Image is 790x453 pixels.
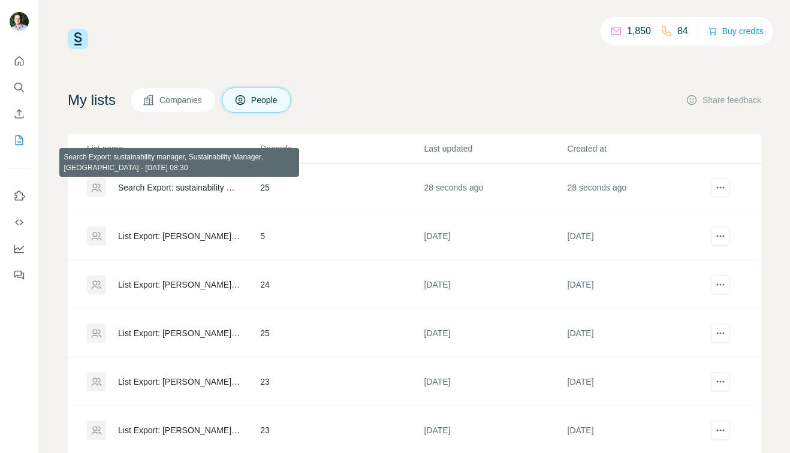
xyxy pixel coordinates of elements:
[424,143,566,155] p: Last updated
[118,376,240,388] div: List Export: [PERSON_NAME]’ Lead List - [DATE] 08:58
[159,94,203,106] span: Companies
[708,23,764,40] button: Buy credits
[10,12,29,31] img: Avatar
[260,143,423,155] p: Records
[260,212,423,261] td: 5
[627,24,651,38] p: 1,850
[10,103,29,125] button: Enrich CSV
[10,129,29,151] button: My lists
[423,358,566,406] td: [DATE]
[711,178,730,197] button: actions
[118,182,240,194] div: Search Export: sustainability manager, Sustainability Manager, [GEOGRAPHIC_DATA] - [DATE] 08:30
[711,421,730,440] button: actions
[423,212,566,261] td: [DATE]
[711,275,730,294] button: actions
[118,230,240,242] div: List Export: [PERSON_NAME]’ Lead List - [DATE] 09:17
[567,358,710,406] td: [DATE]
[567,164,710,212] td: 28 seconds ago
[260,164,423,212] td: 25
[68,29,88,49] img: Surfe Logo
[118,327,240,339] div: List Export: [PERSON_NAME]’ Lead List - [DATE] 09:15
[423,261,566,309] td: [DATE]
[118,279,240,291] div: List Export: [PERSON_NAME]’ Lead List - [DATE] 09:16
[10,238,29,259] button: Dashboard
[10,50,29,72] button: Quick start
[677,24,688,38] p: 84
[423,164,566,212] td: 28 seconds ago
[568,143,710,155] p: Created at
[567,261,710,309] td: [DATE]
[260,261,423,309] td: 24
[260,358,423,406] td: 23
[711,372,730,391] button: actions
[10,212,29,233] button: Use Surfe API
[711,226,730,246] button: actions
[567,309,710,358] td: [DATE]
[10,185,29,207] button: Use Surfe on LinkedIn
[118,424,240,436] div: List Export: [PERSON_NAME]’ Lead List - [DATE] 08:57
[711,324,730,343] button: actions
[260,309,423,358] td: 25
[10,77,29,98] button: Search
[686,94,761,106] button: Share feedback
[10,264,29,286] button: Feedback
[87,143,259,155] p: List name
[68,90,116,110] h4: My lists
[251,94,279,106] span: People
[423,309,566,358] td: [DATE]
[567,212,710,261] td: [DATE]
